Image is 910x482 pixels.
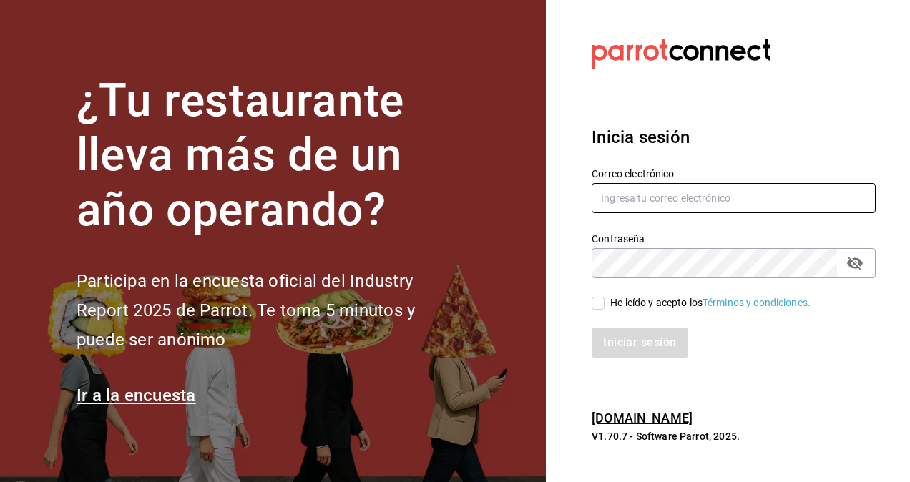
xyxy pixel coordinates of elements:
[592,410,693,426] a: [DOMAIN_NAME]
[592,168,876,178] label: Correo electrónico
[77,385,196,405] a: Ir a la encuesta
[592,124,876,150] h3: Inicia sesión
[703,297,811,308] a: Términos y condiciones.
[592,233,876,243] label: Contraseña
[592,429,876,443] p: V1.70.7 - Software Parrot, 2025.
[610,295,811,310] div: He leído y acepto los
[592,183,876,213] input: Ingresa tu correo electrónico
[77,267,463,354] h2: Participa en la encuesta oficial del Industry Report 2025 de Parrot. Te toma 5 minutos y puede se...
[77,74,463,238] h1: ¿Tu restaurante lleva más de un año operando?
[843,251,867,275] button: Campo de contraseña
